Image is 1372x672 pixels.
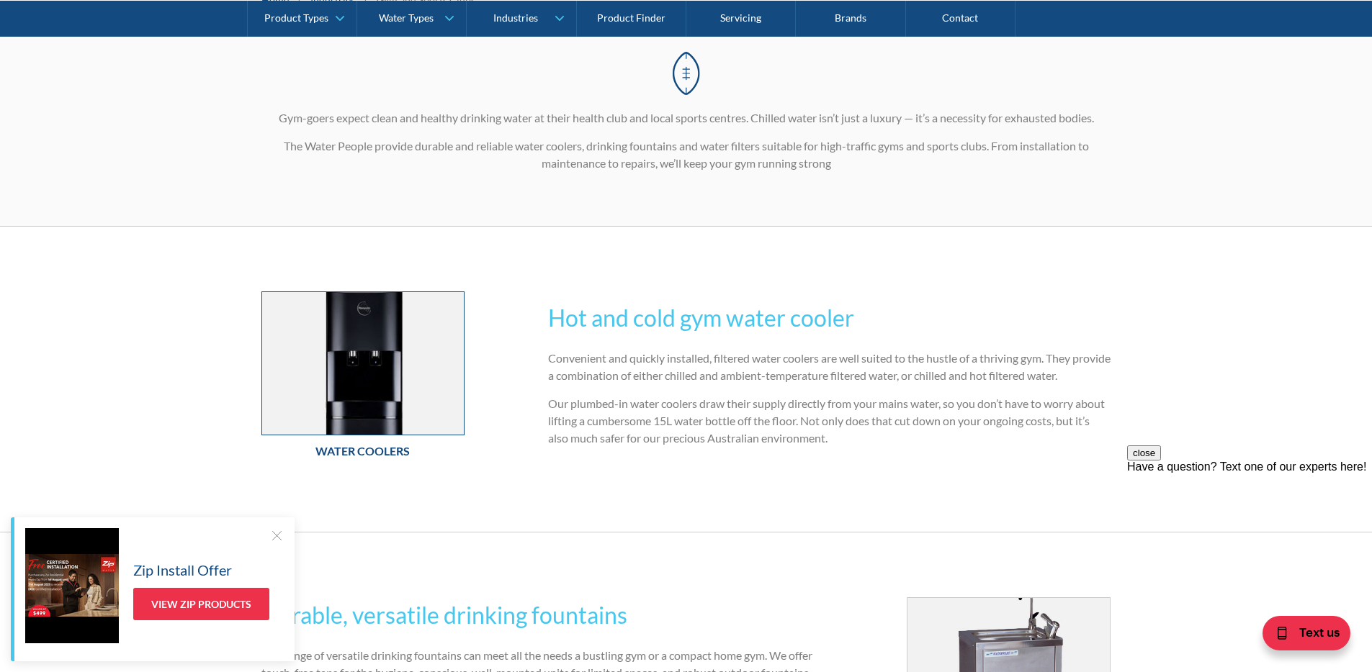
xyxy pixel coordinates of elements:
div: Product Types [264,12,328,24]
h2: Hot and cold gym water cooler [548,301,1111,335]
p: The Water People provide durable and reliable water coolers, drinking fountains and water filters... [261,137,1111,172]
div: Water Types [379,12,434,24]
a: Water CoolersWater Coolers [261,291,465,467]
p: Gym-goers expect clean and healthy drinking water at their health club and local sports centres. ... [261,109,1111,127]
a: View Zip Products [133,588,269,620]
img: Zip Install Offer [25,528,119,643]
h5: Zip Install Offer [133,559,232,581]
p: Convenient and quickly installed, filtered water coolers are well suited to the hustle of a thriv... [548,350,1111,384]
div: Industries [493,12,538,24]
p: Our plumbed-in water coolers draw their supply directly from your mains water, so you don’t have ... [548,395,1111,447]
h2: Durable, versatile drinking fountains [261,598,824,632]
iframe: podium webchat widget prompt [1127,445,1372,618]
iframe: podium webchat widget bubble [1228,600,1372,672]
h6: Water Coolers [261,442,465,460]
img: Water Coolers [262,292,465,435]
